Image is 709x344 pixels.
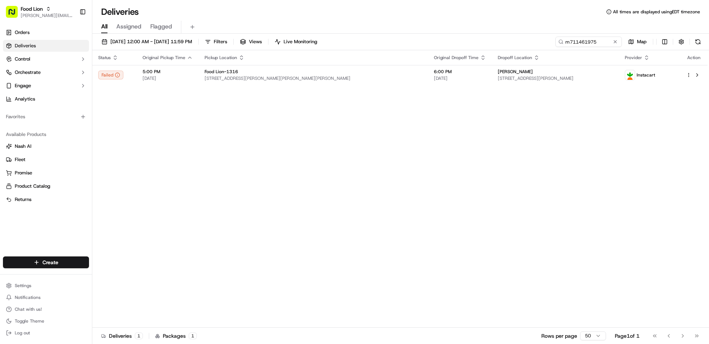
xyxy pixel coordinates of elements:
[498,69,533,75] span: [PERSON_NAME]
[6,143,86,150] a: Nash AI
[143,55,185,61] span: Original Pickup Time
[3,316,89,326] button: Toggle Theme
[693,37,703,47] button: Refresh
[189,333,197,339] div: 1
[101,6,139,18] h1: Deliveries
[271,37,321,47] button: Live Monitoring
[15,170,32,176] span: Promise
[15,183,50,190] span: Product Catalog
[3,93,89,105] a: Analytics
[6,156,86,163] a: Fleet
[625,37,650,47] button: Map
[3,328,89,338] button: Log out
[434,75,486,81] span: [DATE]
[625,55,642,61] span: Provider
[637,38,647,45] span: Map
[3,80,89,92] button: Engage
[555,37,622,47] input: Type to search
[116,22,141,31] span: Assigned
[6,183,86,190] a: Product Catalog
[3,154,89,166] button: Fleet
[15,42,36,49] span: Deliveries
[42,259,58,266] span: Create
[155,332,197,340] div: Packages
[615,332,640,340] div: Page 1 of 1
[3,292,89,303] button: Notifications
[98,71,123,79] button: Failed
[613,9,700,15] span: All times are displayed using EDT timezone
[101,22,107,31] span: All
[625,70,635,80] img: profile_instacart_ahold_partner.png
[110,38,192,45] span: [DATE] 12:00 AM - [DATE] 11:59 PM
[3,280,89,291] button: Settings
[150,22,172,31] span: Flagged
[15,56,30,62] span: Control
[284,38,317,45] span: Live Monitoring
[15,318,44,324] span: Toggle Theme
[15,29,30,36] span: Orders
[6,196,86,203] a: Returns
[3,256,89,268] button: Create
[237,37,265,47] button: Views
[15,294,41,300] span: Notifications
[498,55,532,61] span: Dropoff Location
[15,283,31,289] span: Settings
[98,37,195,47] button: [DATE] 12:00 AM - [DATE] 11:59 PM
[3,53,89,65] button: Control
[3,140,89,152] button: Nash AI
[3,27,89,38] a: Orders
[15,82,31,89] span: Engage
[3,167,89,179] button: Promise
[205,69,238,75] span: Food Lion-1316
[21,5,43,13] button: Food Lion
[15,156,25,163] span: Fleet
[434,69,486,75] span: 6:00 PM
[143,75,193,81] span: [DATE]
[249,38,262,45] span: Views
[15,196,31,203] span: Returns
[3,3,76,21] button: Food Lion[PERSON_NAME][EMAIL_ADDRESS][PERSON_NAME][DOMAIN_NAME]
[15,96,35,102] span: Analytics
[3,304,89,314] button: Chat with us!
[15,69,41,76] span: Orchestrate
[98,55,111,61] span: Status
[6,170,86,176] a: Promise
[214,38,227,45] span: Filters
[3,129,89,140] div: Available Products
[3,40,89,52] a: Deliveries
[21,13,73,18] button: [PERSON_NAME][EMAIL_ADDRESS][PERSON_NAME][DOMAIN_NAME]
[205,75,422,81] span: [STREET_ADDRESS][PERSON_NAME][PERSON_NAME][PERSON_NAME]
[135,333,143,339] div: 1
[205,55,237,61] span: Pickup Location
[541,332,577,340] p: Rows per page
[15,330,30,336] span: Log out
[3,194,89,205] button: Returns
[101,332,143,340] div: Deliveries
[3,180,89,192] button: Product Catalog
[3,67,89,78] button: Orchestrate
[498,75,613,81] span: [STREET_ADDRESS][PERSON_NAME]
[3,111,89,123] div: Favorites
[15,306,42,312] span: Chat with us!
[434,55,479,61] span: Original Dropoff Time
[686,55,702,61] div: Action
[15,143,31,150] span: Nash AI
[202,37,230,47] button: Filters
[143,69,193,75] span: 5:00 PM
[637,72,655,78] span: Instacart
